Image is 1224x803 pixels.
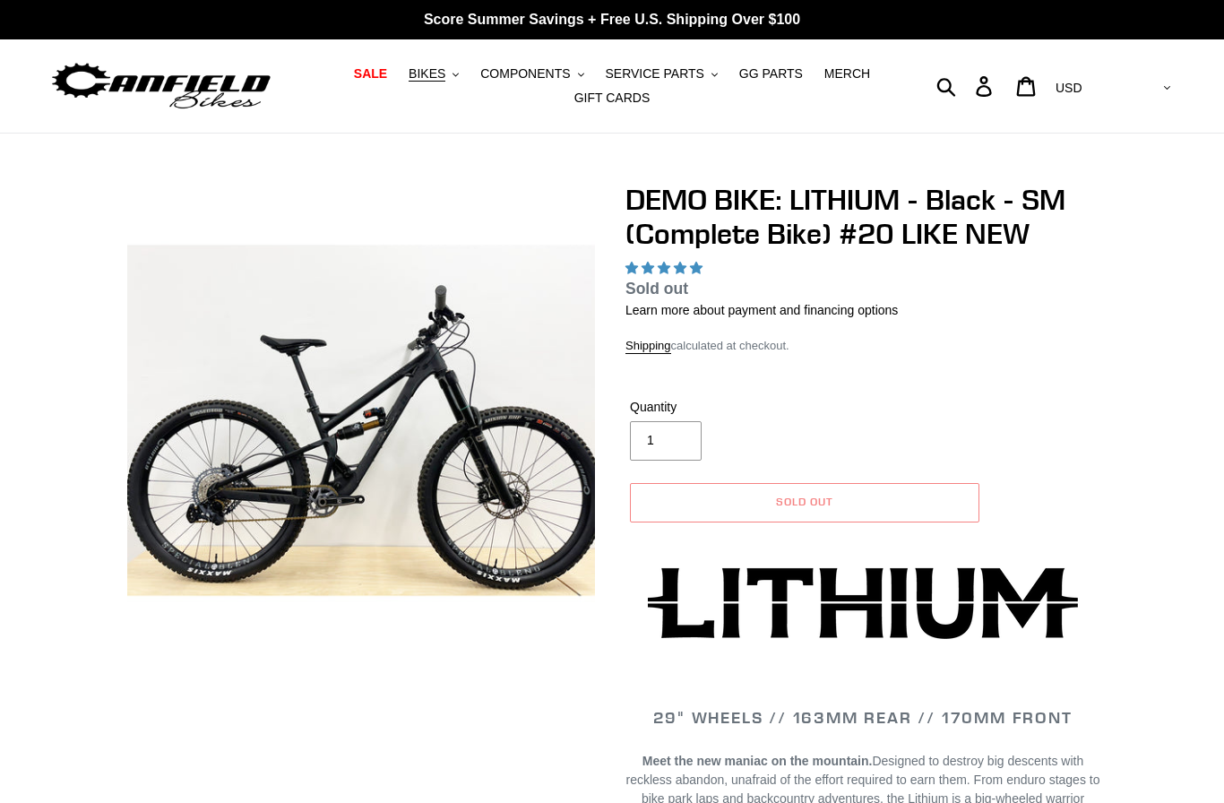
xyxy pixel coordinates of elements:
img: Lithium-Logo_480x480.png [648,567,1078,639]
span: SERVICE PARTS [605,66,703,82]
span: Sold out [776,495,833,508]
span: GG PARTS [739,66,803,82]
span: Sold out [625,280,688,298]
span: GIFT CARDS [574,91,651,106]
a: SALE [345,62,396,86]
button: SERVICE PARTS [596,62,726,86]
span: 29" WHEELS // 163mm REAR // 170mm FRONT [653,707,1072,728]
button: COMPONENTS [471,62,592,86]
div: calculated at checkout. [625,337,1100,355]
button: BIKES [400,62,468,86]
span: COMPONENTS [480,66,570,82]
span: BIKES [409,66,445,82]
a: Learn more about payment and financing options [625,303,898,317]
a: Shipping [625,339,671,354]
button: Sold out [630,483,979,522]
span: SALE [354,66,387,82]
b: Meet the new maniac on the mountain. [642,754,873,768]
label: Quantity [630,398,800,417]
a: GIFT CARDS [565,86,659,110]
img: DEMO BIKE: LITHIUM - Black - SM (Complete Bike) #20 LIKE NEW [127,186,595,654]
h1: DEMO BIKE: LITHIUM - Black - SM (Complete Bike) #20 LIKE NEW [625,183,1100,252]
span: 5.00 stars [625,261,706,275]
img: Canfield Bikes [49,58,273,115]
span: MERCH [824,66,870,82]
a: GG PARTS [730,62,812,86]
a: MERCH [815,62,879,86]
